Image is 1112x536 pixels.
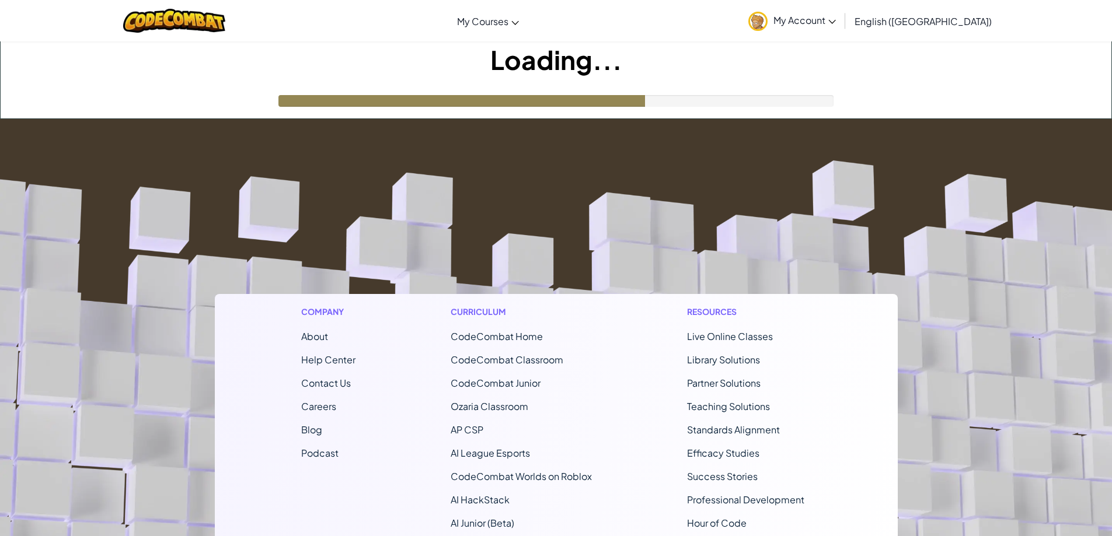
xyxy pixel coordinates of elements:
[687,470,758,482] a: Success Stories
[773,14,836,26] span: My Account
[301,423,322,436] a: Blog
[451,353,563,366] a: CodeCombat Classroom
[301,400,336,412] a: Careers
[301,447,339,459] a: Podcast
[687,423,780,436] a: Standards Alignment
[451,493,510,506] a: AI HackStack
[687,330,773,342] a: Live Online Classes
[451,517,514,529] a: AI Junior (Beta)
[687,377,761,389] a: Partner Solutions
[1,41,1111,78] h1: Loading...
[451,423,483,436] a: AP CSP
[123,9,225,33] img: CodeCombat logo
[451,306,592,318] h1: Curriculum
[687,400,770,412] a: Teaching Solutions
[451,5,525,37] a: My Courses
[301,330,328,342] a: About
[687,306,811,318] h1: Resources
[451,330,543,342] span: CodeCombat Home
[451,470,592,482] a: CodeCombat Worlds on Roblox
[687,493,804,506] a: Professional Development
[687,517,747,529] a: Hour of Code
[855,15,992,27] span: English ([GEOGRAPHIC_DATA])
[687,447,759,459] a: Efficacy Studies
[301,377,351,389] span: Contact Us
[457,15,508,27] span: My Courses
[451,447,530,459] a: AI League Esports
[849,5,998,37] a: English ([GEOGRAPHIC_DATA])
[687,353,760,366] a: Library Solutions
[301,353,355,366] a: Help Center
[743,2,842,39] a: My Account
[301,306,355,318] h1: Company
[748,12,768,31] img: avatar
[451,377,541,389] a: CodeCombat Junior
[451,400,528,412] a: Ozaria Classroom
